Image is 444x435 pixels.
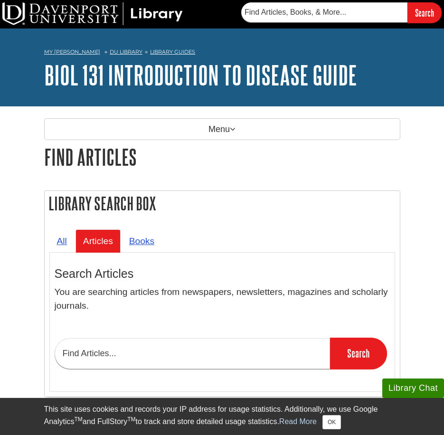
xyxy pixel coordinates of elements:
a: DU Library [110,48,142,55]
p: You are searching articles from newspapers, newsletters, magazines and scholarly journals. [55,285,390,313]
sup: TM [127,416,135,423]
nav: breadcrumb [44,46,400,61]
h2: Library Search Box [45,191,400,216]
input: Search [407,2,442,23]
img: DU Library [2,2,183,25]
a: My [PERSON_NAME] [44,48,100,56]
input: Find Articles... [55,338,330,369]
button: Close [322,415,341,429]
sup: TM [75,416,83,423]
form: Searches DU Library's articles, books, and more [241,2,442,23]
a: Articles [76,229,121,253]
a: All [49,229,75,253]
a: BIOL 131 Introduction to Disease Guide [44,60,357,90]
div: This site uses cookies and records your IP address for usage statistics. Additionally, we use Goo... [44,404,400,429]
input: Search [330,338,387,369]
h1: Find Articles [44,145,400,169]
button: Library Chat [382,378,444,398]
input: Find Articles, Books, & More... [241,2,407,22]
h3: Search Articles [55,267,390,281]
a: Library Guides [150,48,195,55]
a: Read More [279,417,317,426]
p: Menu [44,118,400,140]
a: Books [122,229,162,253]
